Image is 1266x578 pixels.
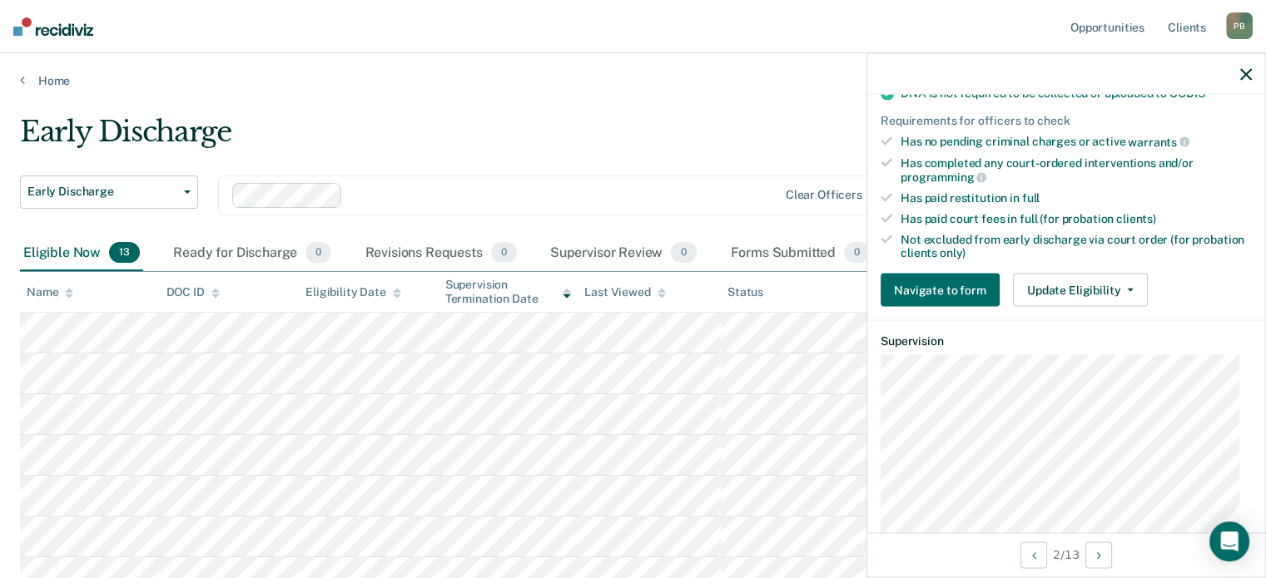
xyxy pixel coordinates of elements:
div: Clear officers [786,188,862,202]
span: only) [940,246,966,259]
span: clients) [1116,211,1156,225]
span: Early Discharge [27,185,177,199]
div: Supervision Termination Date [445,278,572,306]
div: Requirements for officers to check [881,114,1252,128]
span: 13 [109,242,140,264]
div: Has paid restitution in [901,191,1252,205]
span: warrants [1128,135,1189,148]
div: Has completed any court-ordered interventions and/or [901,156,1252,184]
div: Not excluded from early discharge via court order (for probation clients [901,232,1252,260]
div: Status [727,285,763,299]
div: 2 / 13 [867,532,1265,576]
img: Recidiviz [13,17,93,36]
span: 0 [491,242,517,264]
div: Eligibility Date [305,285,401,299]
span: full [1022,191,1040,205]
span: CODIS [1169,86,1204,100]
div: Has no pending criminal charges or active [901,135,1252,150]
span: 0 [844,242,870,264]
div: Has paid court fees in full (for probation [901,211,1252,225]
span: 0 [305,242,331,264]
div: Open Intercom Messenger [1209,521,1249,561]
span: programming [901,170,986,184]
div: Early Discharge [20,115,970,162]
div: Name [27,285,73,299]
div: Eligible Now [20,235,143,272]
div: P B [1226,12,1253,39]
a: Navigate to form link [881,274,1006,307]
button: Navigate to form [881,274,1000,307]
button: Update Eligibility [1013,274,1148,307]
div: Ready for Discharge [170,235,335,272]
button: Previous Opportunity [1020,541,1047,568]
a: Home [20,73,1246,88]
div: Forms Submitted [727,235,873,272]
div: Supervisor Review [547,235,701,272]
button: Next Opportunity [1085,541,1112,568]
div: DOC ID [166,285,220,299]
dt: Supervision [881,334,1252,348]
span: 0 [671,242,697,264]
div: Last Viewed [584,285,665,299]
div: Revisions Requests [361,235,519,272]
